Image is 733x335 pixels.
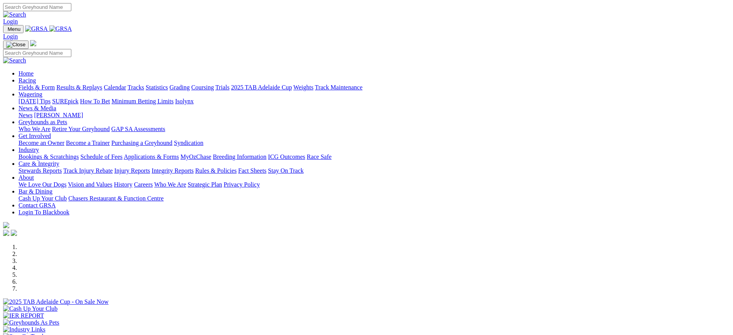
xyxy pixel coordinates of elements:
a: Purchasing a Greyhound [111,140,172,146]
img: Search [3,57,26,64]
a: Login [3,18,18,25]
div: News & Media [19,112,730,119]
div: Greyhounds as Pets [19,126,730,133]
a: Track Injury Rebate [63,167,113,174]
a: Login To Blackbook [19,209,69,215]
a: Industry [19,146,39,153]
img: Greyhounds As Pets [3,319,59,326]
div: About [19,181,730,188]
img: GRSA [25,25,48,32]
a: Rules & Policies [195,167,237,174]
a: Trials [215,84,229,91]
img: facebook.svg [3,230,9,236]
a: Racing [19,77,36,84]
a: About [19,174,34,181]
a: SUREpick [52,98,78,104]
div: Care & Integrity [19,167,730,174]
img: twitter.svg [11,230,17,236]
a: Retire Your Greyhound [52,126,110,132]
button: Toggle navigation [3,25,24,33]
div: Wagering [19,98,730,105]
a: Stewards Reports [19,167,62,174]
a: How To Bet [80,98,110,104]
a: Wagering [19,91,42,98]
span: Menu [8,26,20,32]
a: Become an Owner [19,140,64,146]
a: News & Media [19,105,56,111]
a: Chasers Restaurant & Function Centre [68,195,163,202]
a: Race Safe [307,153,331,160]
a: Vision and Values [68,181,112,188]
a: Statistics [146,84,168,91]
a: History [114,181,132,188]
a: Integrity Reports [152,167,194,174]
a: Become a Trainer [66,140,110,146]
a: Schedule of Fees [80,153,122,160]
a: Cash Up Your Club [19,195,67,202]
a: ICG Outcomes [268,153,305,160]
a: Track Maintenance [315,84,362,91]
img: 2025 TAB Adelaide Cup - On Sale Now [3,298,109,305]
a: Care & Integrity [19,160,59,167]
input: Search [3,49,71,57]
a: Strategic Plan [188,181,222,188]
img: Industry Links [3,326,45,333]
a: GAP SA Assessments [111,126,165,132]
a: Injury Reports [114,167,150,174]
a: Isolynx [175,98,194,104]
a: 2025 TAB Adelaide Cup [231,84,292,91]
img: Close [6,42,25,48]
a: Bar & Dining [19,188,52,195]
img: Search [3,11,26,18]
img: Cash Up Your Club [3,305,57,312]
a: Stay On Track [268,167,303,174]
div: Industry [19,153,730,160]
div: Racing [19,84,730,91]
a: Contact GRSA [19,202,56,209]
a: Grading [170,84,190,91]
div: Get Involved [19,140,730,146]
a: Privacy Policy [224,181,260,188]
a: Applications & Forms [124,153,179,160]
a: Careers [134,181,153,188]
a: Who We Are [154,181,186,188]
div: Bar & Dining [19,195,730,202]
img: logo-grsa-white.png [3,222,9,228]
a: Syndication [174,140,203,146]
a: We Love Our Dogs [19,181,66,188]
a: Who We Are [19,126,51,132]
a: Home [19,70,34,77]
img: GRSA [49,25,72,32]
a: Login [3,33,18,40]
a: Tracks [128,84,144,91]
a: Calendar [104,84,126,91]
a: News [19,112,32,118]
a: Weights [293,84,313,91]
a: MyOzChase [180,153,211,160]
a: Breeding Information [213,153,266,160]
a: [DATE] Tips [19,98,51,104]
a: Coursing [191,84,214,91]
a: Get Involved [19,133,51,139]
a: Minimum Betting Limits [111,98,174,104]
input: Search [3,3,71,11]
a: Results & Replays [56,84,102,91]
img: IER REPORT [3,312,44,319]
a: [PERSON_NAME] [34,112,83,118]
a: Fields & Form [19,84,55,91]
a: Bookings & Scratchings [19,153,79,160]
a: Fact Sheets [238,167,266,174]
a: Greyhounds as Pets [19,119,67,125]
img: logo-grsa-white.png [30,40,36,46]
button: Toggle navigation [3,40,29,49]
